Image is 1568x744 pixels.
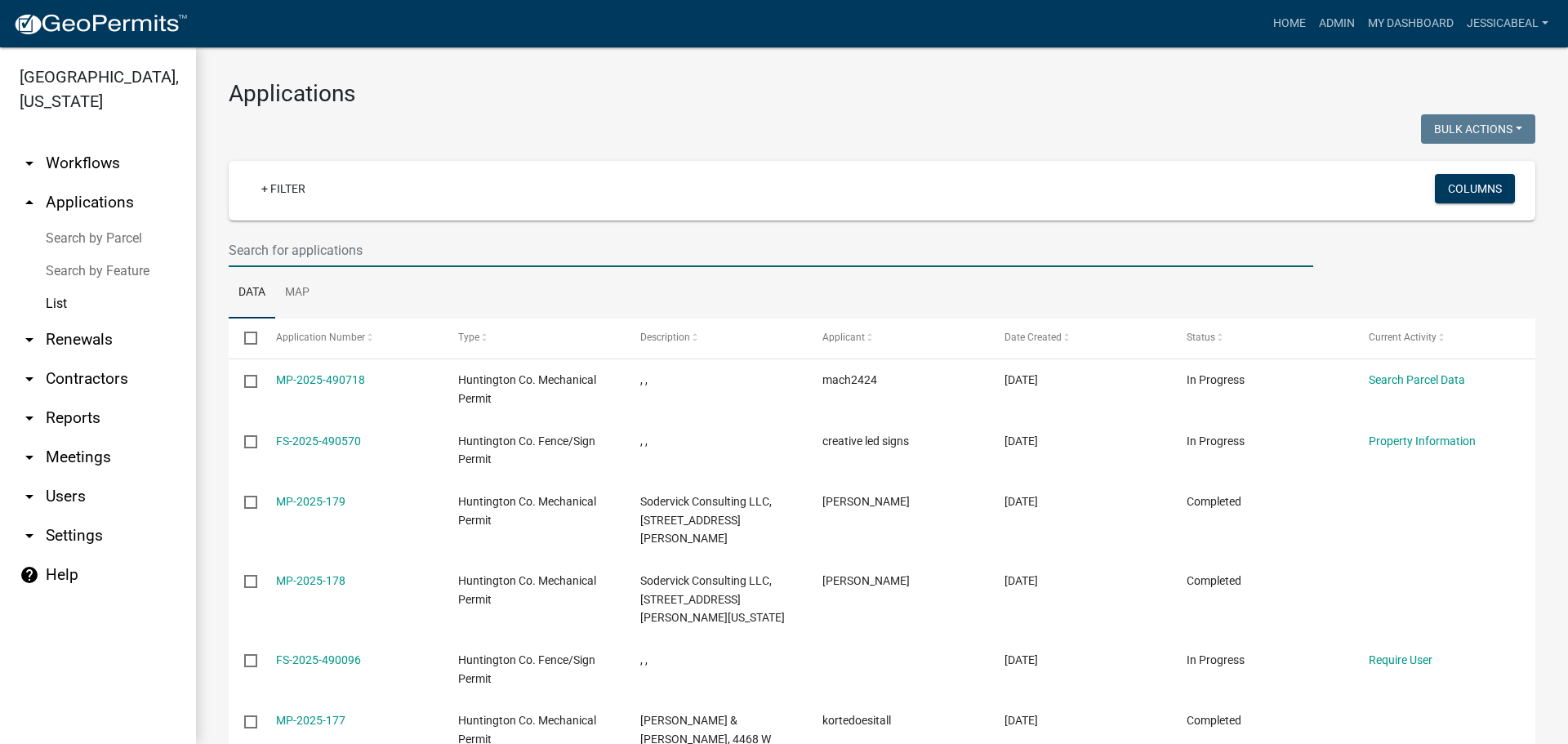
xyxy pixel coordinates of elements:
[20,330,39,350] i: arrow_drop_down
[260,319,442,358] datatable-header-cell: Application Number
[1187,495,1241,508] span: Completed
[20,154,39,173] i: arrow_drop_down
[20,565,39,585] i: help
[1004,653,1038,666] span: 10/08/2025
[229,80,1535,108] h3: Applications
[1361,8,1460,39] a: My Dashboard
[822,434,909,448] span: creative led signs
[1187,653,1245,666] span: In Progress
[1460,8,1555,39] a: JessicaBeal
[1369,332,1437,343] span: Current Activity
[276,495,345,508] a: MP-2025-179
[640,574,785,625] span: Sodervick Consulting LLC, 247/249 South Street, Markle, Indiana, plumbing
[20,487,39,506] i: arrow_drop_down
[20,448,39,467] i: arrow_drop_down
[1004,574,1038,587] span: 10/09/2025
[1187,332,1215,343] span: Status
[458,653,595,685] span: Huntington Co. Fence/Sign Permit
[248,174,318,203] a: + Filter
[276,574,345,587] a: MP-2025-178
[1187,373,1245,386] span: In Progress
[640,332,690,343] span: Description
[20,526,39,546] i: arrow_drop_down
[20,408,39,428] i: arrow_drop_down
[822,574,910,587] span: Ben Osborn
[1004,714,1038,727] span: 10/08/2025
[1369,434,1476,448] a: Property Information
[1187,434,1245,448] span: In Progress
[1312,8,1361,39] a: Admin
[1171,319,1353,358] datatable-header-cell: Status
[1435,174,1515,203] button: Columns
[822,332,865,343] span: Applicant
[1004,332,1062,343] span: Date Created
[989,319,1171,358] datatable-header-cell: Date Created
[458,373,596,405] span: Huntington Co. Mechanical Permit
[276,653,361,666] a: FS-2025-490096
[229,319,260,358] datatable-header-cell: Select
[1004,495,1038,508] span: 10/09/2025
[807,319,989,358] datatable-header-cell: Applicant
[275,267,319,319] a: Map
[1187,714,1241,727] span: Completed
[229,234,1313,267] input: Search for applications
[276,373,365,386] a: MP-2025-490718
[822,495,910,508] span: Ben Osborn
[640,495,772,546] span: Sodervick Consulting LLC, 243/245 South Street, Markle, plumbing
[640,373,648,386] span: , ,
[1369,373,1465,386] a: Search Parcel Data
[276,434,361,448] a: FS-2025-490570
[276,332,365,343] span: Application Number
[458,495,596,527] span: Huntington Co. Mechanical Permit
[1187,574,1241,587] span: Completed
[458,332,479,343] span: Type
[442,319,624,358] datatable-header-cell: Type
[625,319,807,358] datatable-header-cell: Description
[20,369,39,389] i: arrow_drop_down
[640,434,648,448] span: , ,
[1004,434,1038,448] span: 10/09/2025
[1369,653,1432,666] a: Require User
[1267,8,1312,39] a: Home
[229,267,275,319] a: Data
[458,574,596,606] span: Huntington Co. Mechanical Permit
[458,434,595,466] span: Huntington Co. Fence/Sign Permit
[20,193,39,212] i: arrow_drop_up
[1353,319,1535,358] datatable-header-cell: Current Activity
[276,714,345,727] a: MP-2025-177
[822,714,891,727] span: kortedoesitall
[822,373,877,386] span: mach2424
[1421,114,1535,144] button: Bulk Actions
[640,653,648,666] span: , ,
[1004,373,1038,386] span: 10/10/2025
